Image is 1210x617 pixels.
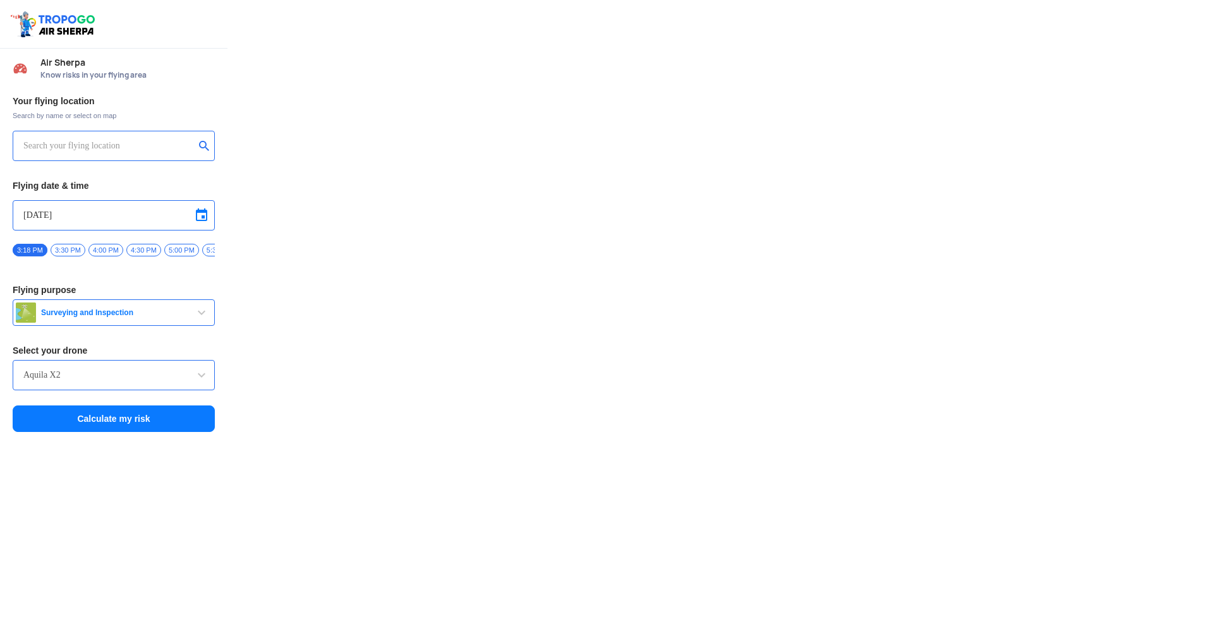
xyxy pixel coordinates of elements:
img: Risk Scores [13,61,28,76]
span: 4:30 PM [126,244,161,256]
span: 3:18 PM [13,244,47,256]
span: Air Sherpa [40,57,215,68]
span: Surveying and Inspection [36,308,194,318]
input: Search your flying location [23,138,195,153]
button: Calculate my risk [13,405,215,432]
h3: Flying date & time [13,181,215,190]
span: 5:30 PM [202,244,237,256]
button: Surveying and Inspection [13,299,215,326]
input: Search by name or Brand [23,368,204,383]
span: Know risks in your flying area [40,70,215,80]
span: 4:00 PM [88,244,123,256]
img: survey.png [16,303,36,323]
span: 5:00 PM [164,244,199,256]
input: Select Date [23,208,204,223]
span: Search by name or select on map [13,111,215,121]
span: 3:30 PM [51,244,85,256]
h3: Flying purpose [13,285,215,294]
h3: Your flying location [13,97,215,105]
h3: Select your drone [13,346,215,355]
img: ic_tgdronemaps.svg [9,9,99,39]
